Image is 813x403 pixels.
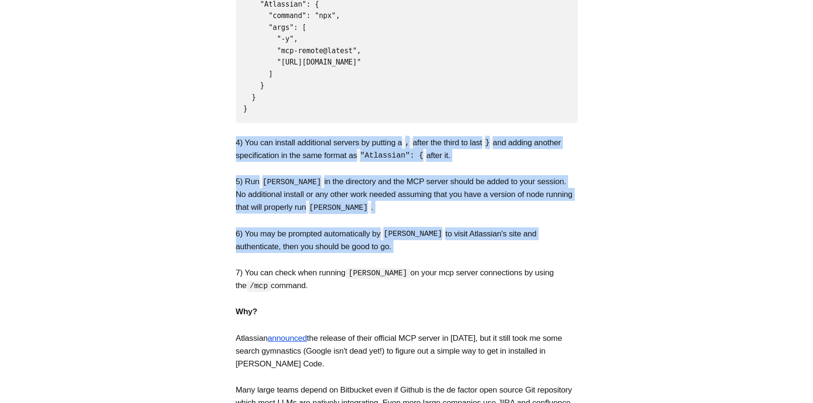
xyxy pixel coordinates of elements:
code: , [402,138,412,149]
a: announced [268,334,307,343]
p: 7) You can check when running on your mcp server connections by using the command. [236,266,578,292]
p: 4) You can install additional servers by putting a after the third to last and adding another spe... [236,136,578,162]
p: 6) You may be prompted automatically by to visit Atlassian's site and authenticate, then you shou... [236,227,578,253]
p: Atlassian the release of their official MCP server in [DATE], but it still took me some search gy... [236,332,578,371]
code: [PERSON_NAME] [260,177,325,188]
code: } [482,138,493,149]
code: [PERSON_NAME] [346,268,411,279]
strong: Why? [236,307,258,316]
code: [PERSON_NAME] [381,229,446,240]
code: [PERSON_NAME] [306,203,371,214]
code: "Atlassian": { [357,150,426,161]
code: /mcp [247,281,271,292]
p: 5) Run in the directory and the MCP server should be added to your session. No additional install... [236,175,578,214]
